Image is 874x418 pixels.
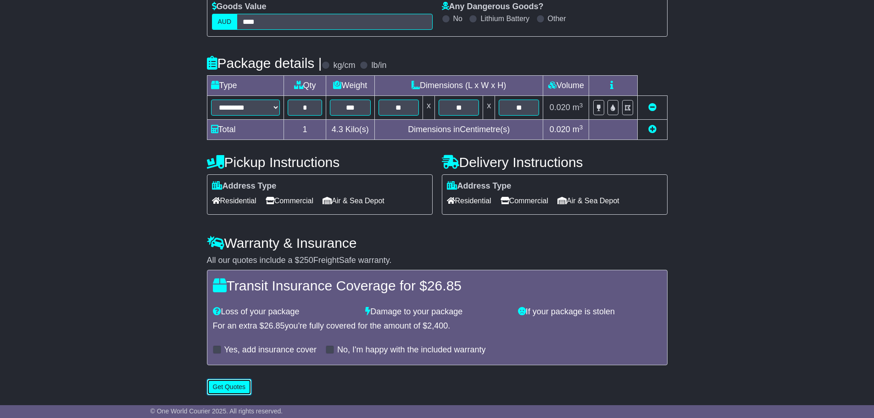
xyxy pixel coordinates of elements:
span: Residential [212,194,256,208]
div: All our quotes include a $ FreightSafe warranty. [207,256,668,266]
td: Qty [284,76,326,96]
td: Weight [326,76,374,96]
span: 4.3 [332,125,343,134]
button: Get Quotes [207,379,252,395]
span: 2,400 [427,321,448,330]
span: 26.85 [427,278,462,293]
div: Damage to your package [361,307,513,317]
label: Address Type [212,181,277,191]
h4: Pickup Instructions [207,155,433,170]
label: lb/in [371,61,386,71]
div: If your package is stolen [513,307,666,317]
label: No [453,14,462,23]
label: kg/cm [333,61,355,71]
span: Residential [447,194,491,208]
h4: Transit Insurance Coverage for $ [213,278,662,293]
td: Dimensions in Centimetre(s) [374,120,543,140]
h4: Warranty & Insurance [207,235,668,251]
sup: 3 [579,102,583,109]
td: 1 [284,120,326,140]
label: Goods Value [212,2,267,12]
sup: 3 [579,124,583,131]
div: For an extra $ you're fully covered for the amount of $ . [213,321,662,331]
label: Other [548,14,566,23]
span: Air & Sea Depot [323,194,384,208]
label: Any Dangerous Goods? [442,2,544,12]
span: Commercial [501,194,548,208]
div: Loss of your package [208,307,361,317]
span: m [573,125,583,134]
td: Type [207,76,284,96]
td: x [423,96,435,120]
a: Add new item [648,125,657,134]
span: © One World Courier 2025. All rights reserved. [150,407,283,415]
td: x [483,96,495,120]
label: No, I'm happy with the included warranty [337,345,486,355]
td: Volume [543,76,589,96]
h4: Package details | [207,56,322,71]
label: Lithium Battery [480,14,529,23]
label: AUD [212,14,238,30]
span: Commercial [266,194,313,208]
a: Remove this item [648,103,657,112]
label: Yes, add insurance cover [224,345,317,355]
span: 0.020 [550,125,570,134]
h4: Delivery Instructions [442,155,668,170]
td: Total [207,120,284,140]
td: Dimensions (L x W x H) [374,76,543,96]
span: 26.85 [264,321,285,330]
span: 250 [300,256,313,265]
span: 0.020 [550,103,570,112]
span: m [573,103,583,112]
td: Kilo(s) [326,120,374,140]
span: Air & Sea Depot [557,194,619,208]
label: Address Type [447,181,512,191]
